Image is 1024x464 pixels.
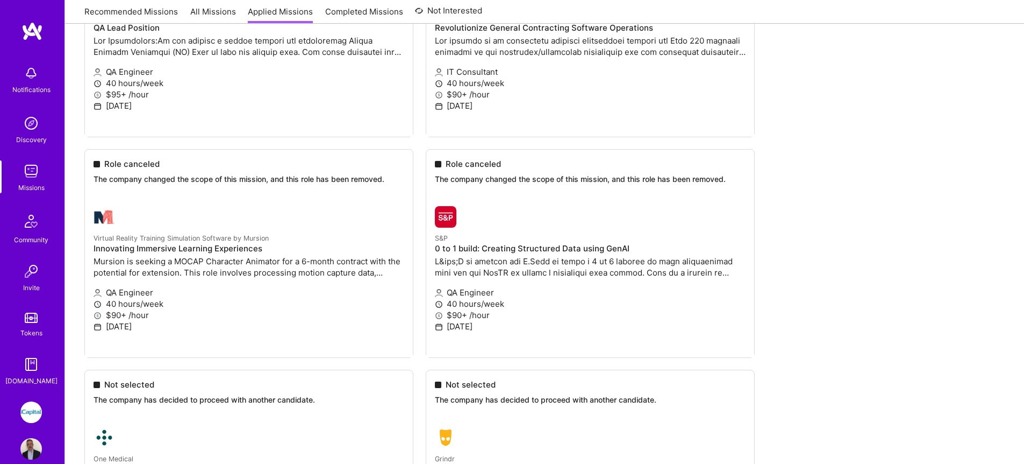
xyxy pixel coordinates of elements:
img: Invite [20,261,42,282]
a: Not Interested [415,4,482,24]
p: The company has decided to proceed with another candidate. [94,395,404,405]
p: The company has decided to proceed with another candidate. [435,395,746,405]
a: Recommended Missions [84,6,178,24]
img: logo [22,22,43,41]
img: teamwork [20,160,42,182]
div: Notifications [12,84,51,95]
div: Invite [23,282,40,293]
div: Tokens [20,327,42,339]
div: Discovery [16,134,47,145]
div: [DOMAIN_NAME] [5,375,58,386]
img: discovery [20,113,42,134]
div: Community [14,234,48,245]
a: Completed Missions [325,6,403,24]
img: One Medical company logo [94,427,115,448]
a: All Missions [190,6,236,24]
span: Not selected [446,379,496,390]
div: Missions [18,182,45,193]
img: guide book [20,354,42,375]
img: User Avatar [20,438,42,460]
small: One Medical [94,455,133,463]
img: iCapital: Building an Alternative Investment Marketplace [20,402,42,423]
img: Community [18,208,44,234]
img: tokens [25,313,38,323]
img: bell [20,62,42,84]
a: iCapital: Building an Alternative Investment Marketplace [18,402,45,423]
span: Not selected [104,379,154,390]
a: User Avatar [18,438,45,460]
small: Grindr [435,455,455,463]
img: Grindr company logo [435,427,456,448]
a: Applied Missions [248,6,313,24]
